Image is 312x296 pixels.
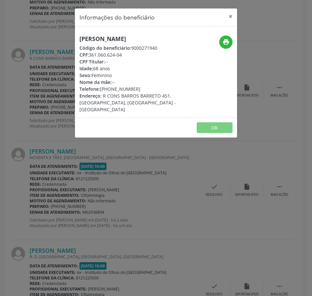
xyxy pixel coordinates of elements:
[79,59,105,65] span: CPF Titular:
[79,93,102,99] span: Endereço:
[79,86,178,92] div: [PHONE_NUMBER]
[79,13,155,21] h5: Informações do beneficiário
[79,65,93,72] span: Idade:
[79,93,176,113] span: R CONS BARROS BARRETO 451, [GEOGRAPHIC_DATA], [GEOGRAPHIC_DATA] - [GEOGRAPHIC_DATA]
[79,58,178,65] div: --
[79,72,92,78] span: Sexo:
[79,35,178,42] h5: [PERSON_NAME]
[79,79,178,86] div: --
[79,72,178,79] div: Feminino
[79,45,178,51] div: 9000271940
[79,45,131,51] span: Código do beneficiário:
[79,79,112,85] span: Nome da mãe:
[197,122,233,133] button: OK
[79,65,178,72] div: 68 anos
[79,51,178,58] div: 361.060.624-04
[222,38,230,46] i: print
[79,86,100,92] span: Telefone:
[219,35,233,49] button: print
[224,8,237,24] button: Close
[79,52,89,58] span: CPF:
